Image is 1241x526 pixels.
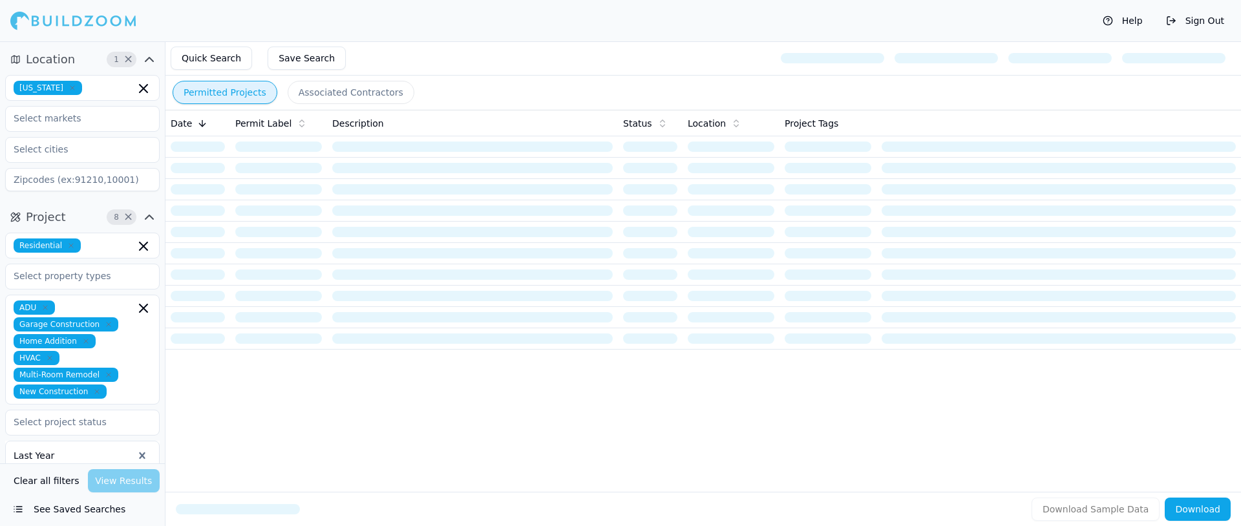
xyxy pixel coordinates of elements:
[1165,498,1231,521] button: Download
[288,81,414,104] button: Associated Contractors
[688,117,726,130] span: Location
[14,334,96,348] span: Home Addition
[14,384,107,399] span: New Construction
[1160,10,1231,31] button: Sign Out
[110,211,123,224] span: 8
[6,410,143,434] input: Select project status
[14,238,81,253] span: Residential
[14,81,82,95] span: [US_STATE]
[1096,10,1149,31] button: Help
[5,498,160,521] button: See Saved Searches
[14,300,55,315] span: ADU
[6,107,143,130] input: Select markets
[5,207,160,227] button: Project8Clear Project filters
[110,53,123,66] span: 1
[623,117,652,130] span: Status
[10,469,83,492] button: Clear all filters
[235,117,292,130] span: Permit Label
[332,117,384,130] span: Description
[123,56,133,63] span: Clear Location filters
[6,138,143,161] input: Select cities
[26,208,66,226] span: Project
[173,81,277,104] button: Permitted Projects
[14,317,118,331] span: Garage Construction
[171,47,252,70] button: Quick Search
[5,168,160,191] input: Zipcodes (ex:91210,10001)
[14,368,118,382] span: Multi-Room Remodel
[268,47,346,70] button: Save Search
[785,117,838,130] span: Project Tags
[6,264,143,288] input: Select property types
[14,351,59,365] span: HVAC
[5,49,160,70] button: Location1Clear Location filters
[26,50,75,68] span: Location
[171,117,192,130] span: Date
[123,214,133,220] span: Clear Project filters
